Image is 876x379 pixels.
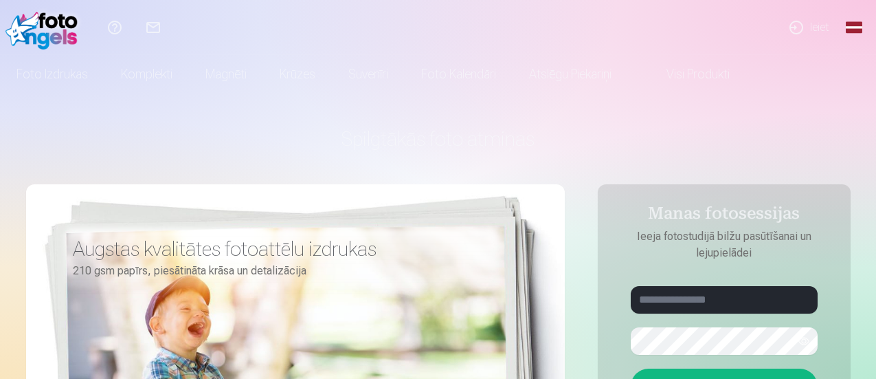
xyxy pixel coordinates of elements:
[104,55,189,94] a: Komplekti
[26,127,851,151] h1: Spilgtākās foto atmiņas
[73,261,491,281] p: 210 gsm papīrs, piesātināta krāsa un detalizācija
[617,228,831,261] p: Ieeja fotostudijā bilžu pasūtīšanai un lejupielādei
[513,55,628,94] a: Atslēgu piekariņi
[617,204,831,228] h4: Manas fotosessijas
[332,55,405,94] a: Suvenīri
[263,55,332,94] a: Krūzes
[73,237,491,261] h3: Augstas kvalitātes fotoattēlu izdrukas
[5,6,85,50] img: /fa1
[405,55,513,94] a: Foto kalendāri
[189,55,263,94] a: Magnēti
[628,55,746,94] a: Visi produkti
